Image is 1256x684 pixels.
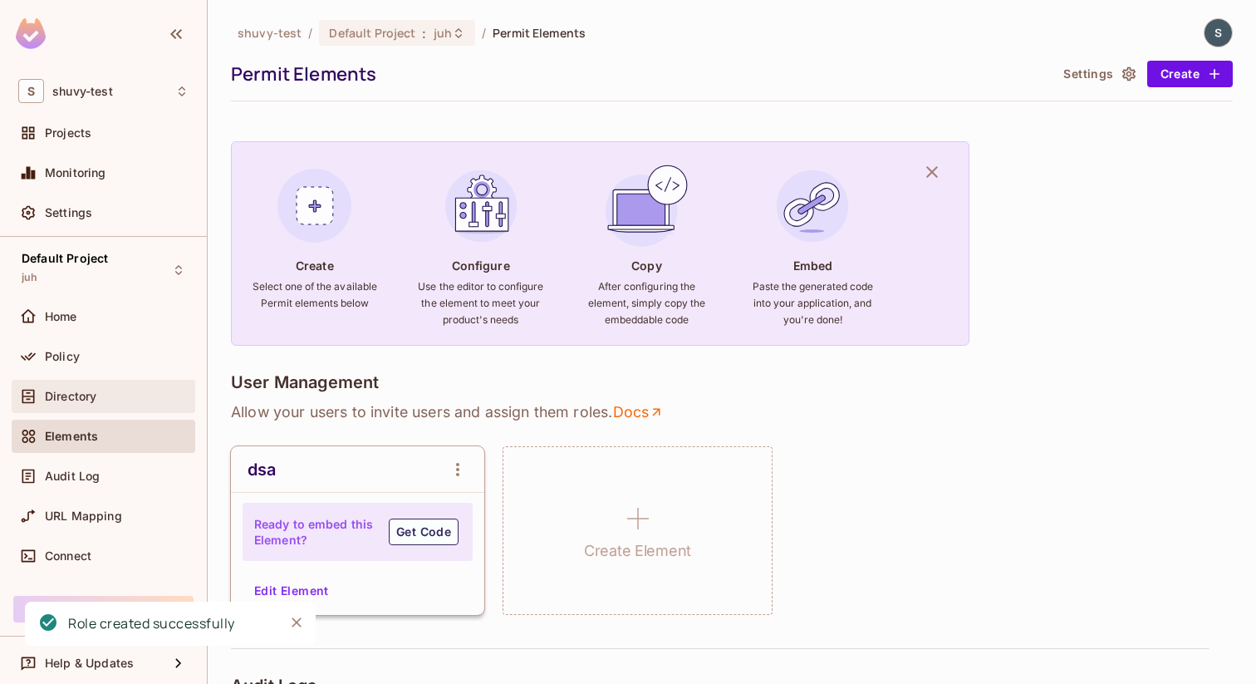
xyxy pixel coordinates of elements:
span: Elements [45,430,98,443]
img: shuvy ankor [1204,19,1232,47]
span: Connect [45,549,91,563]
span: Monitoring [45,166,106,180]
div: Permit Elements [231,62,1048,86]
h4: Ready to embed this Element? [254,516,374,548]
div: Role created successfully [68,613,235,634]
h6: After configuring the element, simply copy the embeddable code [583,278,709,328]
span: Home [45,310,77,323]
span: Policy [45,350,80,363]
button: Edit Element [248,578,336,604]
span: : [421,27,427,40]
h4: Copy [631,258,661,273]
span: URL Mapping [45,509,122,523]
li: / [482,25,486,41]
span: juh [434,25,452,41]
li: / [308,25,312,41]
h1: Create Element [584,539,691,563]
h6: Use the editor to configure the element to meet your product's needs [418,278,544,328]
h4: User Management [231,372,379,392]
span: Projects [45,126,91,140]
span: Workspace: shuvy-test [52,85,113,98]
h6: Paste the generated code into your application, and you're done! [749,278,876,328]
span: Settings [45,206,92,219]
img: Embed Element [768,161,857,251]
button: Close [284,610,309,635]
img: Configure Element [436,161,526,251]
a: Docs [612,402,665,422]
span: Directory [45,390,96,403]
span: Default Project [329,25,415,41]
button: Settings [1057,61,1140,87]
span: Default Project [22,252,108,265]
div: dsa [248,460,276,480]
img: SReyMgAAAABJRU5ErkJggg== [16,18,46,49]
h4: Create [296,258,334,273]
h6: Select one of the available Permit elements below [252,278,378,312]
span: S [18,79,44,103]
button: open Menu [441,453,474,486]
span: the active workspace [238,25,302,41]
img: Create Element [270,161,360,251]
button: Create [1147,61,1233,87]
h4: Embed [793,258,833,273]
h4: Configure [452,258,510,273]
img: Copy Element [601,161,691,251]
p: Allow your users to invite users and assign them roles . [231,402,1233,422]
span: Audit Log [45,470,100,483]
span: Permit Elements [493,25,586,41]
button: Get Code [389,519,459,545]
span: juh [22,271,37,284]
